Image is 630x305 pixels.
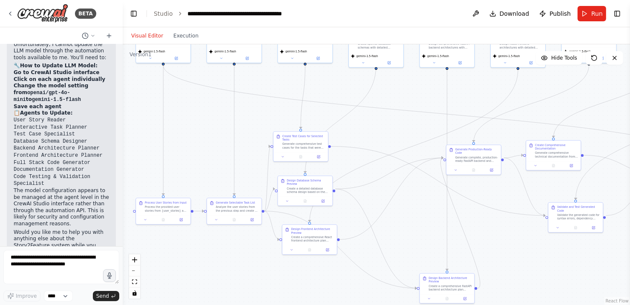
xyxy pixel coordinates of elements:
[135,29,191,63] div: Read and parse user stories from uploaded files, extracting the key requirements, acceptance crit...
[14,138,87,144] code: Database Schema Designer
[518,60,544,65] button: Open in side panel
[299,65,308,129] g: Edge from 83743403-bf60-4942-8821-df548b7855d3 to c3f9a8a0-040a-44dc-ba30-3233a787496d
[193,209,204,213] g: Edge from 7db97528-4abc-4256-961c-b5d6a3c51f29 to 0d62b141-3a69-4ece-a46f-e8ec4eb12fda
[455,148,498,155] div: Generate Production-Ready Code
[154,217,173,222] button: No output available
[578,6,606,21] button: Run
[164,56,189,61] button: Open in side panel
[78,31,99,41] button: Switch to previous chat
[14,104,61,109] strong: Save each agent
[265,209,417,291] g: Edge from 0d62b141-3a69-4ece-a46f-e8ec4eb12fda to 60f0eea6-ada2-4d30-b43d-85cf37e2f58f
[282,142,325,150] div: Generate comprehensive test cases for the tasks that were selected from the previous task list. C...
[586,225,601,230] button: Open in side panel
[500,42,543,49] div: Design React frontend architectures with detailed component structures and user flow previews for...
[564,163,579,168] button: Open in side panel
[14,90,70,103] code: openai/gpt-4o-mini
[154,9,283,18] nav: breadcrumb
[14,63,109,69] h2: 🔧
[504,153,523,160] g: Edge from cc37a15f-32e9-4ec9-8a43-25df5c6eeda4 to 03aed1ba-71d0-4ac5-91c1-151f0fa59243
[14,160,90,166] code: Full Stack Code Generator
[103,269,116,282] button: Click to speak your automation idea
[14,145,100,151] code: Backend Architecture Planner
[569,50,591,53] span: gemini-1.5-flash
[291,236,334,243] div: Create a comprehensive React frontend architecture plan based on the selected tasks. Design the c...
[486,6,533,21] button: Download
[549,9,571,18] span: Publish
[14,152,103,158] code: Frontend Architecture Planner
[273,131,328,161] div: Create Test Cases for Selected TasksGenerate comprehensive test cases for the tasks that were sel...
[14,187,109,227] p: The model configuration appears to be managed at the agent level in the CrewAI Studio interface r...
[439,155,482,290] g: Edge from 60f0eea6-ada2-4d30-b43d-85cf37e2f58f to cc37a15f-32e9-4ec9-8a43-25df5c6eeda4
[548,202,603,233] div: Validate and Test Generated CodeValidate the generated code for syntax errors, dependency issues,...
[291,227,334,235] div: Design Frontend Architecture Preview
[490,29,546,68] div: Design React frontend architectures with detailed component structures and user flow previews for...
[14,174,90,187] code: Code Testing & Validation Specialist
[557,213,600,221] div: Validate the generated code for syntax errors, dependency issues, and functionality problems. Cre...
[129,254,140,265] button: zoom in
[14,69,99,75] strong: Go to CrewAI Studio interface
[277,29,333,63] div: Generate comprehensive test cases for selected tasks, creating detailed test plans that cover uni...
[129,265,140,276] button: zoom out
[536,6,574,21] button: Publish
[161,65,165,195] g: Edge from 68bb37d7-cf13-4b2c-8fe9-64bf01cfa371 to 7db97528-4abc-4256-961c-b5d6a3c51f29
[216,38,259,45] div: Analyze user stories and create a comprehensive, selectable list of development tasks organized b...
[591,9,603,18] span: Run
[429,276,472,284] div: Design Backend Architecture Preview
[128,8,140,20] button: Hide left sidebar
[102,31,116,41] button: Start a new chat
[14,229,109,256] p: Would you like me to help you with anything else about the Story2Feature system while you update ...
[358,42,401,49] div: Create optimal database schemas with detailed previews, allowing for human review and modificatio...
[17,4,68,23] img: Logo
[14,83,88,102] strong: Change the model setting from to
[457,296,473,301] button: Open in side panel
[265,209,279,242] g: Edge from 0d62b141-3a69-4ece-a46f-e8ec4eb12fda to 6e945a86-92d5-4994-ac04-40a2b814bff7
[135,198,191,224] div: Process User Stories from InputProcess the provided user stories from {user_stories} and extract ...
[544,163,563,168] button: No output available
[75,9,96,19] div: BETA
[16,293,37,299] span: Improve
[129,288,140,299] button: toggle interactivity
[348,29,404,68] div: Create optimal database schemas with detailed previews, allowing for human review and modificatio...
[335,187,417,291] g: Edge from ef58317f-7549-4e1f-b791-61b9f3628dbf to 60f0eea6-ada2-4d30-b43d-85cf37e2f58f
[429,284,472,291] div: Create a comprehensive FastAPI backend architecture plan based on the selected tasks and the appr...
[173,217,189,222] button: Open in side panel
[308,70,521,222] g: Edge from d312a399-da91-46da-8a38-91be0f141a04 to 6e945a86-92d5-4994-ac04-40a2b814bff7
[129,276,140,288] button: fit view
[245,217,260,222] button: Open in side panel
[464,167,483,173] button: No output available
[445,65,449,270] g: Edge from 7965b62d-876f-4b65-be1f-e21962a6d513 to 60f0eea6-ada2-4d30-b43d-85cf37e2f58f
[500,9,529,18] span: Download
[129,254,140,299] div: React Flow controls
[216,201,255,204] div: Generate Selectable Task List
[484,167,499,173] button: Open in side panel
[20,63,98,69] strong: How to Update LLM Model:
[571,38,614,45] div: Generate production-ready FastAPI backend and React frontend code based on approved architectural...
[335,155,443,191] g: Edge from ef58317f-7549-4e1f-b791-61b9f3628dbf to cc37a15f-32e9-4ec9-8a43-25df5c6eeda4
[232,65,236,195] g: Edge from 66023c6d-11cb-4b71-8911-2dadeef1e745 to 0d62b141-3a69-4ece-a46f-e8ec4eb12fda
[320,247,335,252] button: Open in side panel
[287,179,330,186] div: Design Database Schema Preview
[216,205,259,213] div: Analyze the user stories from the previous step and create a comprehensive, organized list of dev...
[357,55,378,58] span: gemini-1.5-flash
[611,8,623,20] button: Show right sidebar
[316,199,331,204] button: Open in side panel
[207,198,262,224] div: Generate Selectable Task ListAnalyze the user stories from the previous step and create a compreh...
[420,273,475,303] div: Design Backend Architecture PreviewCreate a comprehensive FastAPI backend architecture plan based...
[472,65,591,142] g: Edge from fa8469d6-9942-4610-80fc-26b271c646f7 to cc37a15f-32e9-4ec9-8a43-25df5c6eeda4
[144,50,165,53] span: gemini-1.5-flash
[277,176,333,206] div: Design Database Schema PreviewCreate a detailed database schema design based on the tasks selecte...
[296,199,314,204] button: No output available
[448,60,473,65] button: Open in side panel
[535,151,578,158] div: Generate comprehensive technical documentation from the generated code and architectural plans. C...
[429,42,472,49] div: Design comprehensive FastAPI backend architectures with detailed previews and explanations for hu...
[154,10,173,17] a: Studio
[427,55,449,58] span: gemini-1.5-flash
[14,110,109,117] h2: 📋
[96,293,109,299] span: Send
[207,29,262,63] div: Analyze user stories and create a comprehensive, selectable list of development tasks organized b...
[285,50,307,53] span: gemini-1.5-flash
[14,131,75,137] code: Test Case Specialist
[20,110,72,116] strong: Agents to Update:
[145,205,188,213] div: Process the provided user stories from {user_stories} and extract all requirements, acceptance cr...
[126,31,168,41] button: Visual Editor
